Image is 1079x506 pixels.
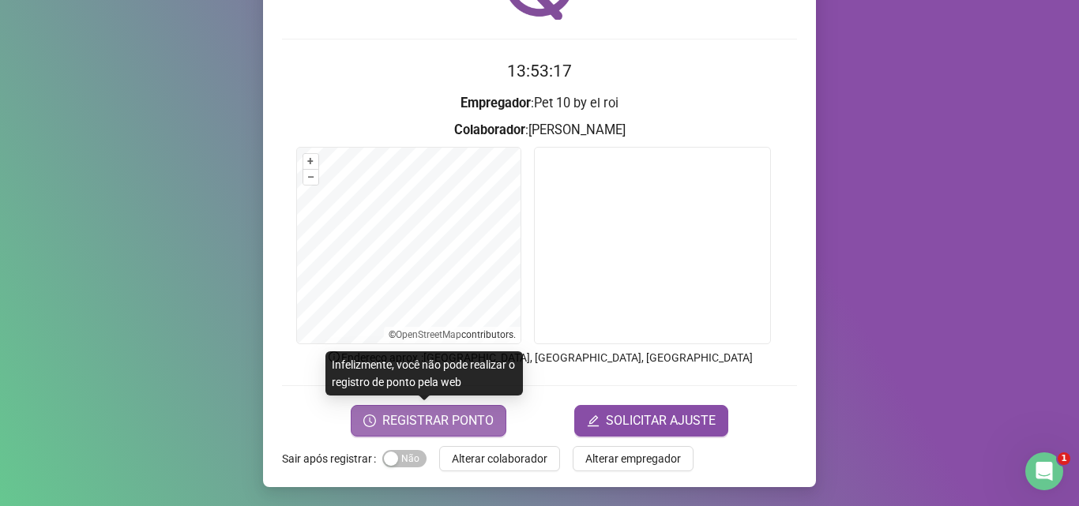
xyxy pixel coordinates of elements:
[396,329,461,340] a: OpenStreetMap
[282,120,797,141] h3: : [PERSON_NAME]
[303,170,318,185] button: –
[282,446,382,471] label: Sair após registrar
[1025,452,1063,490] iframe: Intercom live chat
[325,351,523,395] div: Infelizmente, você não pode realizar o registro de ponto pela web
[585,450,681,467] span: Alterar empregador
[303,154,318,169] button: +
[327,350,341,364] span: info-circle
[382,411,494,430] span: REGISTRAR PONTO
[1058,452,1070,465] span: 1
[574,405,728,437] button: editSOLICITAR AJUSTE
[439,446,560,471] button: Alterar colaborador
[351,405,506,437] button: REGISTRAR PONTO
[454,122,525,137] strong: Colaborador
[573,446,694,471] button: Alterar empregador
[389,329,516,340] li: © contributors.
[507,62,572,81] time: 13:53:17
[452,450,547,467] span: Alterar colaborador
[363,414,376,427] span: clock-circle
[461,96,531,111] strong: Empregador
[587,414,600,427] span: edit
[282,349,797,366] p: Endereço aprox. : [GEOGRAPHIC_DATA], [GEOGRAPHIC_DATA], [GEOGRAPHIC_DATA]
[282,93,797,114] h3: : Pet 10 by el roi
[606,411,716,430] span: SOLICITAR AJUSTE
